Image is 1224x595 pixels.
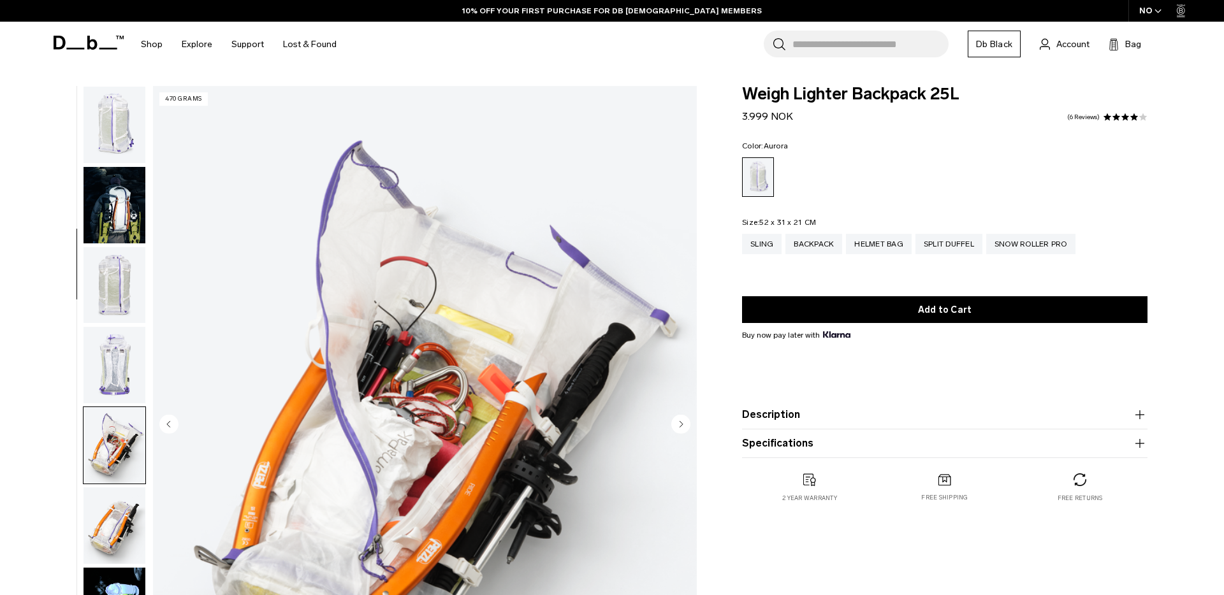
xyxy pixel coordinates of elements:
button: Next slide [671,414,690,436]
button: Weigh_Lighter_Backpack_25L_3.png [83,326,146,404]
button: Previous slide [159,414,178,436]
img: Weigh_Lighter_Backpack_25L_Lifestyle_new.png [84,167,145,243]
span: Buy now pay later with [742,329,850,341]
span: Weigh Lighter Backpack 25L [742,86,1147,103]
img: Weigh_Lighter_Backpack_25L_2.png [84,247,145,324]
a: Sling [742,234,782,254]
a: Helmet Bag [846,234,912,254]
span: 3.999 NOK [742,110,793,122]
a: 6 reviews [1067,114,1100,120]
p: Free returns [1058,494,1103,503]
span: Account [1056,38,1089,51]
a: Aurora [742,157,774,197]
span: Aurora [764,141,789,150]
span: Bag [1125,38,1141,51]
a: Lost & Found [283,22,337,67]
img: Weigh_Lighter_Backpack_25L_3.png [84,327,145,403]
legend: Color: [742,142,788,150]
a: Snow Roller Pro [986,234,1075,254]
a: Shop [141,22,163,67]
img: Weigh_Lighter_Backpack_25L_4.png [84,407,145,484]
img: Weigh_Lighter_Backpack_25L_5.png [84,487,145,564]
button: Specifications [742,436,1147,451]
button: Weigh_Lighter_Backpack_25L_1.png [83,86,146,164]
button: Description [742,407,1147,422]
button: Weigh_Lighter_Backpack_25L_4.png [83,406,146,484]
button: Add to Cart [742,296,1147,323]
a: Db Black [968,31,1021,57]
a: 10% OFF YOUR FIRST PURCHASE FOR DB [DEMOGRAPHIC_DATA] MEMBERS [462,5,762,17]
a: Backpack [785,234,842,254]
p: 470 grams [159,92,208,106]
a: Explore [182,22,212,67]
span: 52 x 31 x 21 CM [759,218,816,227]
a: Support [231,22,264,67]
img: Weigh_Lighter_Backpack_25L_1.png [84,87,145,163]
img: {"height" => 20, "alt" => "Klarna"} [823,331,850,338]
nav: Main Navigation [131,22,346,67]
button: Weigh_Lighter_Backpack_25L_Lifestyle_new.png [83,166,146,244]
button: Bag [1109,36,1141,52]
legend: Size: [742,219,816,226]
button: Weigh_Lighter_Backpack_25L_5.png [83,487,146,564]
a: Split Duffel [915,234,982,254]
a: Account [1040,36,1089,52]
button: Weigh_Lighter_Backpack_25L_2.png [83,247,146,324]
p: 2 year warranty [782,494,837,503]
p: Free shipping [921,493,968,502]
